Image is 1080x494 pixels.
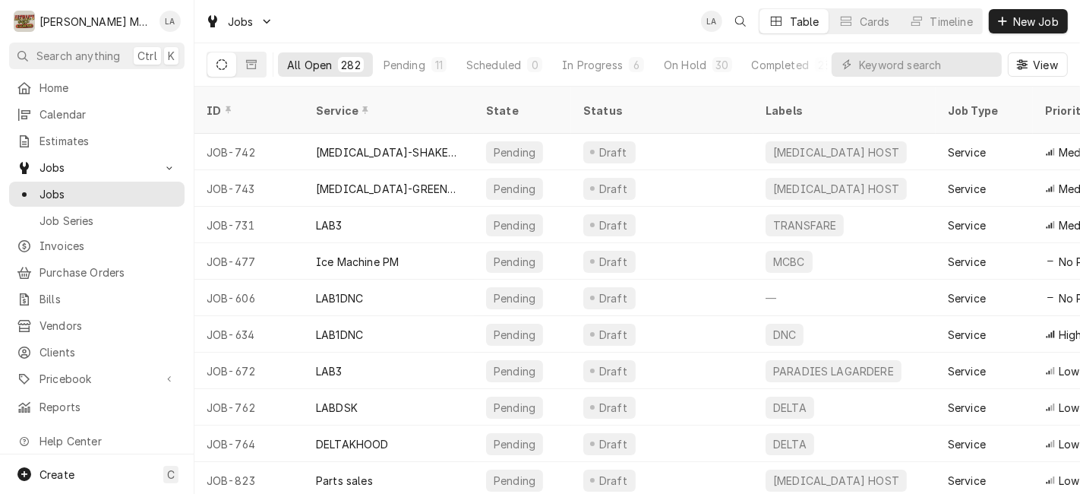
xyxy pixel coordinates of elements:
a: Purchase Orders [9,260,185,285]
div: LA [701,11,722,32]
div: Pending [492,290,537,306]
span: Calendar [39,106,177,122]
div: JOB-672 [194,353,304,389]
div: DNC [772,327,797,343]
div: Service [948,363,986,379]
a: Go to Jobs [9,155,185,180]
div: Pending [492,327,537,343]
a: Go to Pricebook [9,366,185,391]
div: Service [948,254,986,270]
span: Reports [39,399,177,415]
span: Purchase Orders [39,264,177,280]
div: Pending [384,57,425,73]
div: Draft [597,473,630,489]
div: [PERSON_NAME] Maintenance Service, LLC [39,14,151,30]
span: Create [39,468,74,481]
div: 11 [434,57,444,73]
div: LAB1DNC [316,290,363,306]
div: Service [948,436,986,452]
div: Table [790,14,819,30]
div: Draft [597,144,630,160]
div: LAB3 [316,363,343,379]
div: Draft [597,436,630,452]
span: Job Series [39,213,177,229]
div: Draft [597,290,630,306]
div: Pending [492,473,537,489]
span: Jobs [39,160,154,176]
a: Go to Jobs [199,9,279,34]
div: LAB3 [316,217,343,233]
div: Parts sales [316,473,373,489]
div: Labels [766,103,924,119]
span: Bills [39,291,177,307]
a: Bills [9,287,185,312]
span: Search anything [36,48,120,64]
div: [MEDICAL_DATA] HOST [772,144,901,160]
div: LA [159,11,181,32]
div: Service [948,400,986,416]
div: ID [207,103,289,119]
div: Ice Machine PM [316,254,399,270]
div: 6 [632,57,641,73]
div: 0 [530,57,539,73]
div: Job Type [948,103,1021,119]
div: Les Altman's Avatar [701,11,722,32]
div: Les Altman's Avatar [159,11,181,32]
div: State [486,103,559,119]
div: Scheduled [466,57,521,73]
div: Draft [597,327,630,343]
div: JOB-731 [194,207,304,243]
button: Search anythingCtrlK [9,43,185,69]
a: Clients [9,340,185,365]
div: JOB-477 [194,243,304,280]
a: Job Series [9,208,185,233]
div: Service [316,103,459,119]
button: Open search [728,9,753,33]
div: LABDSK [316,400,358,416]
div: Status [583,103,738,119]
span: Invoices [39,238,177,254]
div: Altman's Maintenance Service, LLC's Avatar [14,11,35,32]
span: Ctrl [137,48,157,64]
span: Low [1059,363,1079,379]
div: A [14,11,35,32]
div: [MEDICAL_DATA] HOST [772,473,901,489]
div: DELTA [772,436,808,452]
div: In Progress [562,57,623,73]
div: 30 [715,57,728,73]
div: MCBC [772,254,807,270]
div: JOB-634 [194,316,304,353]
a: Jobs [9,182,185,207]
span: Low [1059,473,1079,489]
a: Calendar [9,102,185,127]
span: Low [1059,400,1079,416]
span: Help Center [39,433,175,449]
div: All Open [287,57,332,73]
div: Draft [597,217,630,233]
span: Jobs [228,14,254,30]
a: Reports [9,394,185,420]
div: Cards [860,14,890,30]
div: Pending [492,363,537,379]
span: Pricebook [39,371,154,387]
div: DELTAKHOOD [316,436,389,452]
a: Go to Help Center [9,429,185,454]
div: [MEDICAL_DATA]-SHAKESHACK [316,144,462,160]
span: K [168,48,175,64]
a: Invoices [9,233,185,258]
div: JOB-762 [194,389,304,426]
div: Pending [492,144,537,160]
div: 282 [341,57,360,73]
div: JOB-742 [194,134,304,170]
div: — [753,280,936,316]
div: Completed [752,57,809,73]
span: C [167,467,175,483]
div: Pending [492,181,537,197]
div: 235 [818,57,836,73]
div: Service [948,181,986,197]
div: Pending [492,254,537,270]
div: DELTA [772,400,808,416]
div: Service [948,327,986,343]
div: JOB-606 [194,280,304,316]
a: Vendors [9,313,185,338]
